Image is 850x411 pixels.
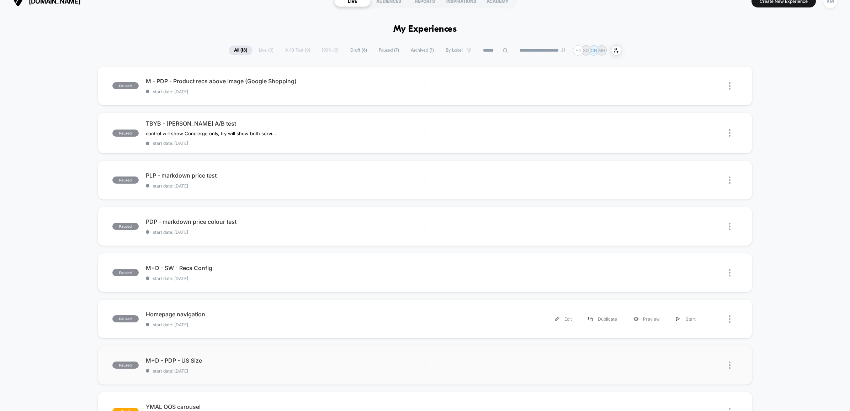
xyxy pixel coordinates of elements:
img: close [729,223,731,230]
img: menu [676,317,680,321]
span: paused [112,315,139,322]
span: start date: [DATE] [146,322,425,327]
span: PLP - markdown price test [146,172,425,179]
img: close [729,176,731,184]
img: close [729,315,731,323]
div: Preview [625,311,668,327]
span: start date: [DATE] [146,230,425,235]
div: Start [668,311,704,327]
img: close [729,129,731,137]
span: paused [112,82,139,89]
span: M - PDP - Product recs above image (Google Shopping) [146,78,425,85]
span: start date: [DATE] [146,141,425,146]
span: control will show Concierge only, try will show both servicesThe Variant Name MUST NOT BE EDITED.... [146,131,278,136]
span: Homepage navigation [146,311,425,318]
span: paused [112,362,139,369]
p: SD [583,48,589,53]
span: M+D - SW - Recs Config [146,264,425,272]
img: menu [555,317,559,321]
span: M+D - PDP - US Size [146,357,425,364]
span: paused [112,176,139,184]
span: Draft ( 6 ) [345,46,372,55]
span: Archived ( 1 ) [405,46,439,55]
span: start date: [DATE] [146,183,425,189]
span: start date: [DATE] [146,89,425,94]
span: TBYB - [PERSON_NAME] A/B test [146,120,425,127]
span: By Label [446,48,463,53]
img: close [729,82,731,90]
img: close [729,269,731,276]
span: PDP - markdown price colour test [146,218,425,225]
img: menu [588,317,593,321]
span: YMAL OOS carousel [146,403,425,410]
div: + 4 [573,45,583,56]
div: Duplicate [580,311,625,327]
span: paused [112,269,139,276]
span: All ( 13 ) [229,46,253,55]
img: close [729,362,731,369]
span: Paused ( 7 ) [373,46,404,55]
span: start date: [DATE] [146,368,425,374]
span: start date: [DATE] [146,276,425,281]
div: Edit [547,311,580,327]
span: paused [112,223,139,230]
h1: My Experiences [393,24,457,35]
p: CH [591,48,597,53]
span: paused [112,130,139,137]
img: end [561,48,565,52]
p: MH [598,48,605,53]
